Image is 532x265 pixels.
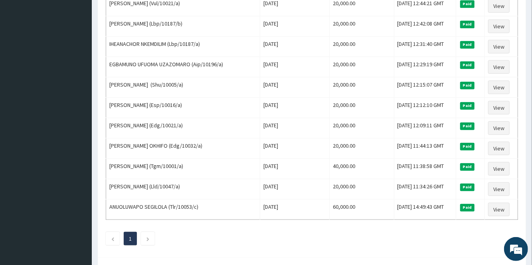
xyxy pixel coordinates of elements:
[488,121,510,135] a: View
[460,204,475,211] span: Paid
[260,118,329,138] td: [DATE]
[488,182,510,196] a: View
[15,40,32,60] img: d_794563401_company_1708531726252_794563401
[330,57,394,77] td: 20,000.00
[330,118,394,138] td: 20,000.00
[394,98,456,118] td: [DATE] 12:12:10 GMT
[460,143,475,150] span: Paid
[488,142,510,155] a: View
[131,4,150,23] div: Minimize live chat window
[394,138,456,159] td: [DATE] 11:44:13 GMT
[394,16,456,37] td: [DATE] 12:42:08 GMT
[106,57,260,77] td: EGBAMUNO UFUOMA UZAZOMARO (Aip/10196/a)
[260,138,329,159] td: [DATE]
[46,81,110,161] span: We're online!
[42,45,134,55] div: Chat with us now
[460,41,475,48] span: Paid
[330,138,394,159] td: 20,000.00
[460,21,475,28] span: Paid
[394,200,456,220] td: [DATE] 14:49:43 GMT
[4,178,152,206] textarea: Type your message and hit 'Enter'
[106,77,260,98] td: [PERSON_NAME] (Shu/10005/a)
[488,203,510,216] a: View
[260,77,329,98] td: [DATE]
[260,16,329,37] td: [DATE]
[460,61,475,69] span: Paid
[106,159,260,179] td: [PERSON_NAME] (Tgm/10001/a)
[394,37,456,57] td: [DATE] 12:31:40 GMT
[111,235,115,242] a: Previous page
[330,98,394,118] td: 20,000.00
[106,37,260,57] td: IHEANACHOR NKEMDILIM (Lbp/10187/a)
[488,81,510,94] a: View
[330,200,394,220] td: 60,000.00
[460,102,475,109] span: Paid
[460,123,475,130] span: Paid
[488,40,510,53] a: View
[460,184,475,191] span: Paid
[129,235,132,242] a: Page 1 is your current page
[330,16,394,37] td: 20,000.00
[106,16,260,37] td: [PERSON_NAME] (Lbp/10187/b)
[394,118,456,138] td: [DATE] 12:09:11 GMT
[330,37,394,57] td: 20,000.00
[260,179,329,200] td: [DATE]
[394,57,456,77] td: [DATE] 12:29:19 GMT
[260,37,329,57] td: [DATE]
[260,200,329,220] td: [DATE]
[106,118,260,138] td: [PERSON_NAME] (Edg/10021/a)
[260,98,329,118] td: [DATE]
[488,60,510,74] a: View
[106,98,260,118] td: [PERSON_NAME] (Esp/10016/a)
[330,77,394,98] td: 20,000.00
[106,179,260,200] td: [PERSON_NAME] (Lld/10047/a)
[394,77,456,98] td: [DATE] 12:15:07 GMT
[460,163,475,170] span: Paid
[488,20,510,33] a: View
[146,235,150,242] a: Next page
[330,179,394,200] td: 20,000.00
[260,159,329,179] td: [DATE]
[106,200,260,220] td: ANUOLUWAPO SEGILOLA (Tlr/10053/c)
[488,162,510,176] a: View
[460,0,475,8] span: Paid
[330,159,394,179] td: 40,000.00
[488,101,510,115] a: View
[394,159,456,179] td: [DATE] 11:38:58 GMT
[106,138,260,159] td: [PERSON_NAME] OKHIFO (Edg/10032/a)
[260,57,329,77] td: [DATE]
[394,179,456,200] td: [DATE] 11:34:26 GMT
[460,82,475,89] span: Paid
